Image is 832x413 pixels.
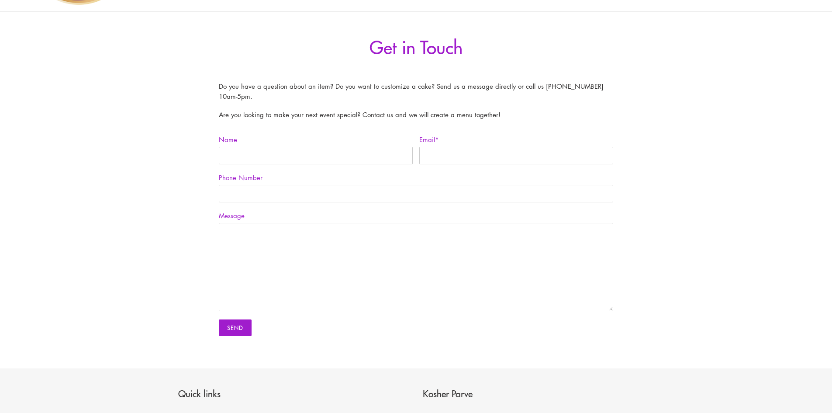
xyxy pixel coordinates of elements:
[219,36,613,57] h1: Get in Touch
[219,81,613,101] p: Do you have a question about an item? Do you want to customize a cake? Send us a message directly...
[419,135,613,145] label: Email
[219,110,613,120] p: Are you looking to make your next event special? Contact us and we will create a menu together!
[219,173,613,183] label: Phone Number
[219,211,613,221] label: Message
[219,135,413,145] label: Name
[178,388,410,402] p: Quick links
[219,319,252,336] input: Send
[423,388,654,402] p: Kosher Parve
